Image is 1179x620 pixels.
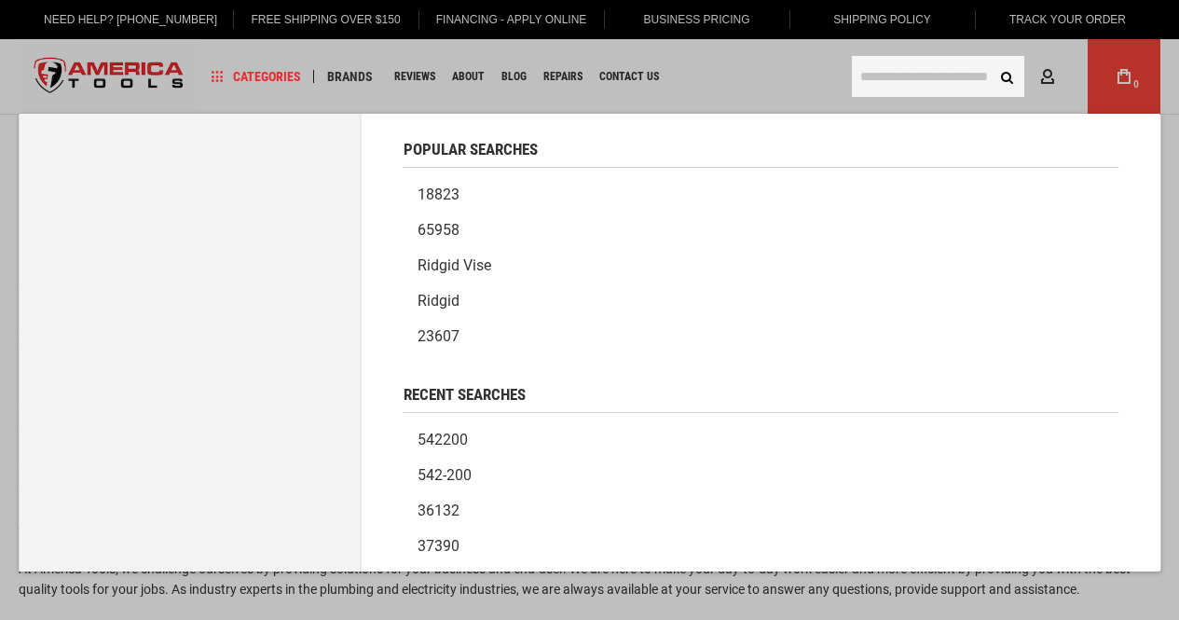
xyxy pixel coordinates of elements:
[404,458,1119,493] a: 542-200
[989,59,1024,94] button: Search
[327,70,373,83] span: Brands
[203,64,309,90] a: Categories
[404,177,1119,213] a: 18823
[404,529,1119,564] a: 37390
[404,213,1119,248] a: 65958
[404,248,1119,283] a: Ridgid vise
[212,70,301,83] span: Categories
[404,142,538,158] span: Popular Searches
[319,64,381,90] a: Brands
[404,422,1119,458] a: 542200
[404,387,526,403] span: Recent Searches
[404,493,1119,529] a: 36132
[404,319,1119,354] a: 23607
[404,283,1119,319] a: Ridgid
